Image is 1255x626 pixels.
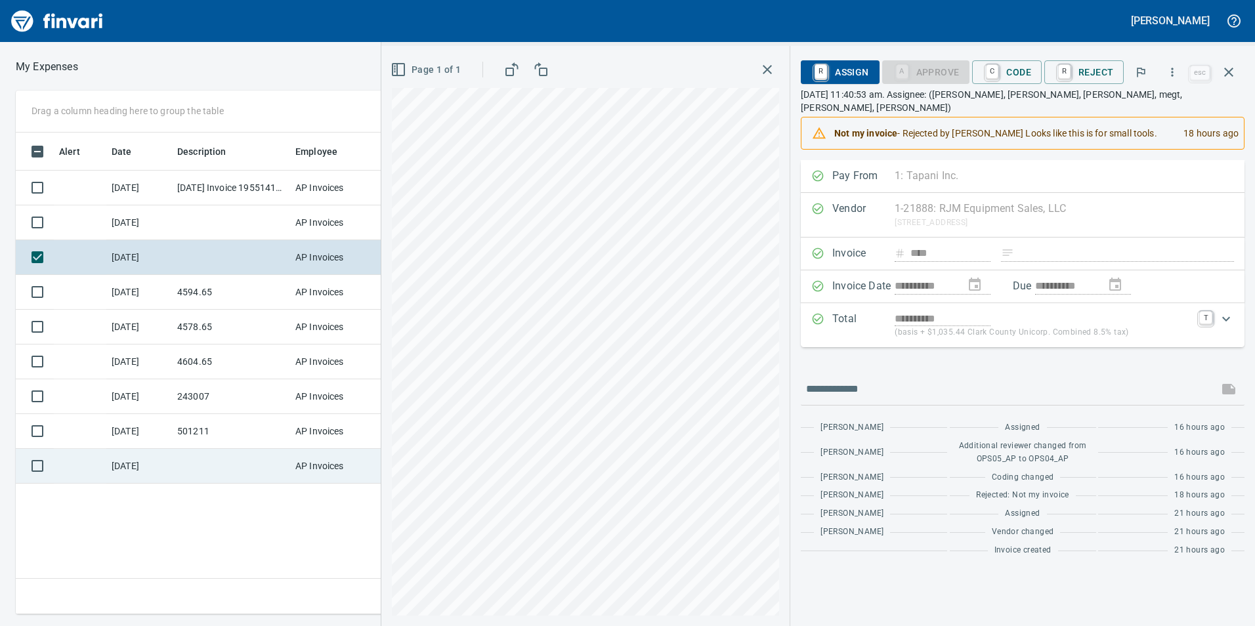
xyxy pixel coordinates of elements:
[1213,373,1244,405] span: This records your message into the invoice and notifies anyone mentioned
[106,379,172,414] td: [DATE]
[834,121,1173,145] div: - Rejected by [PERSON_NAME] Looks like this is for small tools.
[106,240,172,275] td: [DATE]
[172,275,290,310] td: 4594.65
[106,171,172,205] td: [DATE]
[290,275,389,310] td: AP Invoices
[1173,121,1239,145] div: 18 hours ago
[1190,66,1210,80] a: esc
[106,310,172,344] td: [DATE]
[972,60,1042,84] button: CCode
[59,144,97,159] span: Alert
[112,144,132,159] span: Date
[1055,61,1113,83] span: Reject
[172,310,290,344] td: 4578.65
[832,311,895,339] p: Total
[820,507,883,520] span: [PERSON_NAME]
[8,5,106,37] img: Finvari
[1174,471,1225,484] span: 16 hours ago
[1128,10,1213,31] button: [PERSON_NAME]
[994,544,1052,557] span: Invoice created
[1158,58,1187,87] button: More
[172,171,290,205] td: [DATE] Invoice 195514110 from Uline Inc (1-24846)
[172,414,290,449] td: 501211
[1174,507,1225,520] span: 21 hours ago
[1174,446,1225,459] span: 16 hours ago
[815,64,827,79] a: R
[290,379,389,414] td: AP Invoices
[801,88,1244,114] p: [DATE] 11:40:53 am. Assignee: ([PERSON_NAME], [PERSON_NAME], [PERSON_NAME], megt, [PERSON_NAME], ...
[106,344,172,379] td: [DATE]
[983,61,1031,83] span: Code
[820,471,883,484] span: [PERSON_NAME]
[834,128,897,138] strong: Not my invoice
[811,61,868,83] span: Assign
[1005,421,1040,434] span: Assigned
[1044,60,1124,84] button: RReject
[290,205,389,240] td: AP Invoices
[32,104,224,117] p: Drag a column heading here to group the table
[1174,544,1225,557] span: 21 hours ago
[956,440,1090,466] span: Additional reviewer changed from OPS05_AP to OPS04_AP
[992,471,1054,484] span: Coding changed
[895,326,1191,339] p: (basis + $1,035.44 Clark County Unicorp. Combined 8.5% tax)
[177,144,244,159] span: Description
[1174,526,1225,539] span: 21 hours ago
[1199,311,1212,324] a: T
[59,144,80,159] span: Alert
[820,489,883,502] span: [PERSON_NAME]
[290,171,389,205] td: AP Invoices
[801,60,879,84] button: RAssign
[290,240,389,275] td: AP Invoices
[801,303,1244,347] div: Expand
[106,275,172,310] td: [DATE]
[1126,58,1155,87] button: Flag
[992,526,1054,539] span: Vendor changed
[1187,56,1244,88] span: Close invoice
[16,59,78,75] p: My Expenses
[820,526,883,539] span: [PERSON_NAME]
[172,379,290,414] td: 243007
[388,58,466,82] button: Page 1 of 1
[106,414,172,449] td: [DATE]
[295,144,337,159] span: Employee
[1174,421,1225,434] span: 16 hours ago
[106,449,172,484] td: [DATE]
[1131,14,1210,28] h5: [PERSON_NAME]
[290,310,389,344] td: AP Invoices
[1174,489,1225,502] span: 18 hours ago
[172,344,290,379] td: 4604.65
[290,344,389,379] td: AP Invoices
[106,205,172,240] td: [DATE]
[16,59,78,75] nav: breadcrumb
[820,446,883,459] span: [PERSON_NAME]
[986,64,998,79] a: C
[112,144,149,159] span: Date
[177,144,226,159] span: Description
[976,489,1069,502] span: Rejected: Not my invoice
[393,62,461,78] span: Page 1 of 1
[820,421,883,434] span: [PERSON_NAME]
[295,144,354,159] span: Employee
[290,449,389,484] td: AP Invoices
[290,414,389,449] td: AP Invoices
[1005,507,1040,520] span: Assigned
[882,66,970,77] div: Coding Required
[1058,64,1071,79] a: R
